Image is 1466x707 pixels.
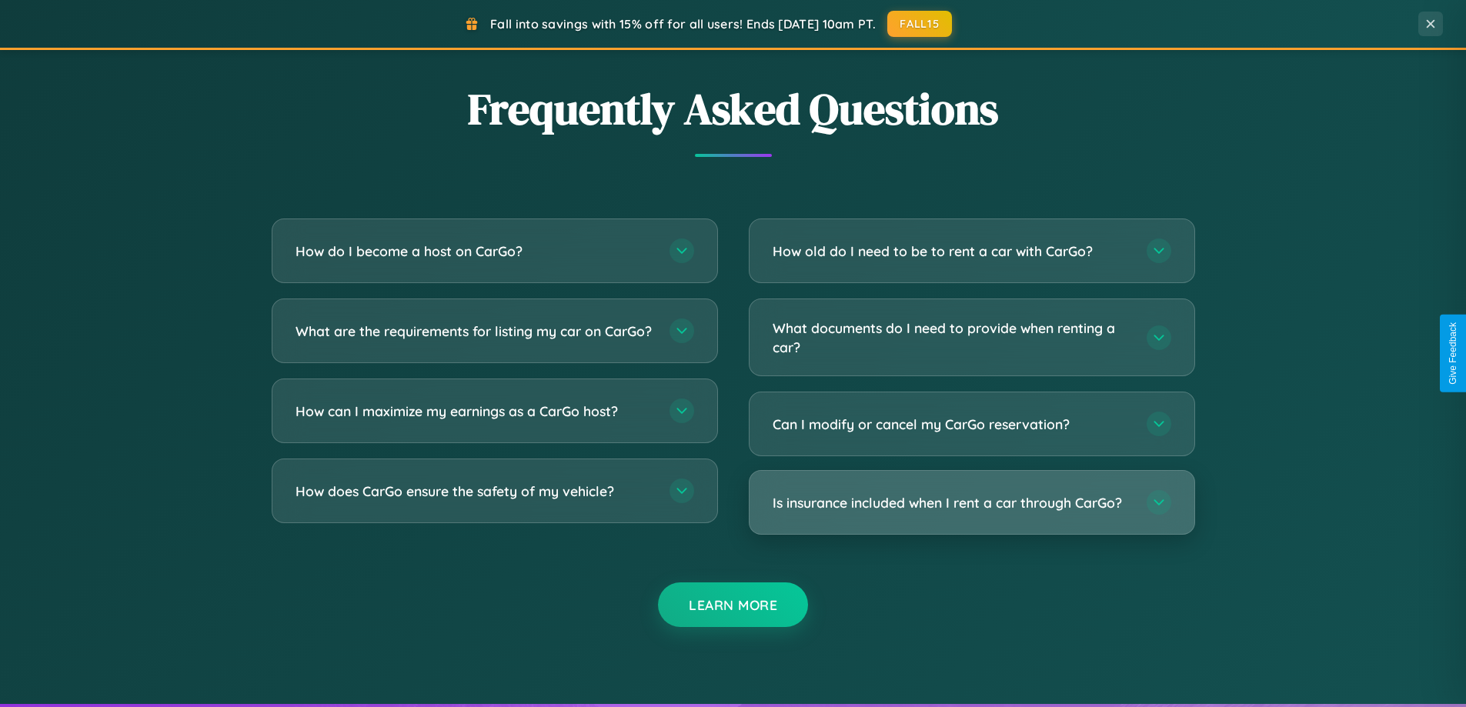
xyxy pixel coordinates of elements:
h3: How old do I need to be to rent a car with CarGo? [773,242,1131,261]
h3: How does CarGo ensure the safety of my vehicle? [296,482,654,501]
h3: Is insurance included when I rent a car through CarGo? [773,493,1131,512]
button: FALL15 [887,11,952,37]
div: Give Feedback [1448,322,1458,385]
h2: Frequently Asked Questions [272,79,1195,138]
h3: Can I modify or cancel my CarGo reservation? [773,415,1131,434]
h3: What documents do I need to provide when renting a car? [773,318,1131,356]
h3: How do I become a host on CarGo? [296,242,654,261]
span: Fall into savings with 15% off for all users! Ends [DATE] 10am PT. [490,16,876,32]
h3: What are the requirements for listing my car on CarGo? [296,322,654,341]
h3: How can I maximize my earnings as a CarGo host? [296,402,654,421]
button: Learn More [658,582,808,627]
